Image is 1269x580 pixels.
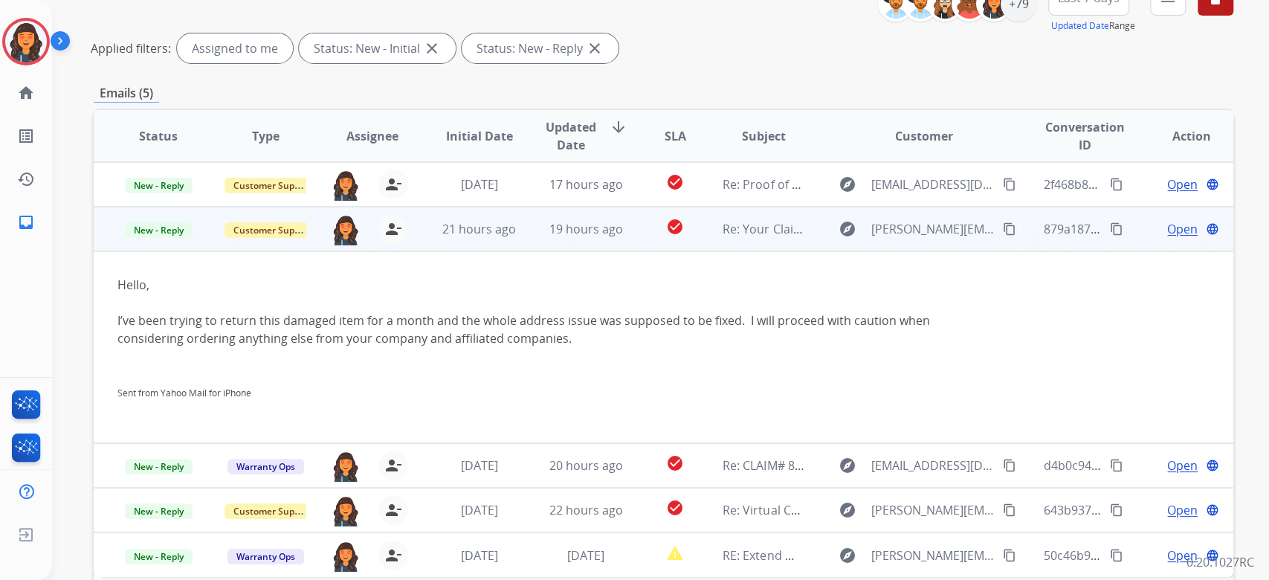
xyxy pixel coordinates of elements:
[549,502,623,518] span: 22 hours ago
[1051,19,1135,32] span: Range
[384,457,402,474] mat-icon: person_remove
[1206,503,1219,517] mat-icon: language
[1206,549,1219,562] mat-icon: language
[17,84,35,102] mat-icon: home
[331,541,361,572] img: agent-avatar
[723,221,872,237] span: Re: Your Claim with Extend
[1043,118,1126,154] span: Conversation ID
[227,549,304,564] span: Warranty Ops
[384,547,402,564] mat-icon: person_remove
[17,213,35,231] mat-icon: inbox
[225,222,321,238] span: Customer Support
[252,127,280,145] span: Type
[1167,501,1198,519] span: Open
[1110,222,1123,236] mat-icon: content_copy
[299,33,456,63] div: Status: New - Initial
[545,118,598,154] span: Updated Date
[742,127,786,145] span: Subject
[1110,503,1123,517] mat-icon: content_copy
[346,127,398,145] span: Assignee
[610,118,627,136] mat-icon: arrow_downward
[839,547,856,564] mat-icon: explore
[125,222,193,238] span: New - Reply
[549,176,623,193] span: 17 hours ago
[1167,175,1198,193] span: Open
[139,127,178,145] span: Status
[666,499,684,517] mat-icon: check_circle
[871,175,995,193] span: [EMAIL_ADDRESS][DOMAIN_NAME]
[1110,459,1123,472] mat-icon: content_copy
[871,547,995,564] span: [PERSON_NAME][EMAIL_ADDRESS][DOMAIN_NAME]
[871,457,995,474] span: [EMAIL_ADDRESS][DOMAIN_NAME]
[1167,457,1198,474] span: Open
[666,544,684,562] mat-icon: report_problem
[331,451,361,482] img: agent-avatar
[331,495,361,526] img: agent-avatar
[723,502,906,518] span: Re: Virtual Card Troubleshooting
[586,39,604,57] mat-icon: close
[423,39,441,57] mat-icon: close
[125,459,193,474] span: New - Reply
[125,549,193,564] span: New - Reply
[1167,220,1198,238] span: Open
[117,312,995,419] div: I’ve been trying to return this damaged item for a month and the whole address issue was supposed...
[895,127,953,145] span: Customer
[666,454,684,472] mat-icon: check_circle
[384,501,402,519] mat-icon: person_remove
[839,501,856,519] mat-icon: explore
[445,127,512,145] span: Initial Date
[666,173,684,191] mat-icon: check_circle
[1126,110,1233,162] th: Action
[460,547,497,564] span: [DATE]
[94,84,159,103] p: Emails (5)
[225,503,321,519] span: Customer Support
[1003,222,1016,236] mat-icon: content_copy
[1043,457,1264,474] span: d4b0c94a-7a49-4188-92e4-f0096f54f102
[1206,222,1219,236] mat-icon: language
[1110,178,1123,191] mat-icon: content_copy
[1003,178,1016,191] mat-icon: content_copy
[839,175,856,193] mat-icon: explore
[1003,549,1016,562] mat-icon: content_copy
[871,501,995,519] span: [PERSON_NAME][EMAIL_ADDRESS][PERSON_NAME][DOMAIN_NAME]
[1051,20,1109,32] button: Updated Date
[125,503,193,519] span: New - Reply
[723,176,844,193] span: Re: Proof of purchase
[17,170,35,188] mat-icon: history
[1003,503,1016,517] mat-icon: content_copy
[1206,459,1219,472] mat-icon: language
[839,457,856,474] mat-icon: explore
[1186,553,1254,571] p: 0.20.1027RC
[549,457,623,474] span: 20 hours ago
[225,178,321,193] span: Customer Support
[331,214,361,245] img: agent-avatar
[117,276,995,419] div: Hello,
[871,220,995,238] span: [PERSON_NAME][EMAIL_ADDRESS][DOMAIN_NAME]
[17,127,35,145] mat-icon: list_alt
[549,221,623,237] span: 19 hours ago
[460,176,497,193] span: [DATE]
[1206,178,1219,191] mat-icon: language
[1167,547,1198,564] span: Open
[5,21,47,62] img: avatar
[442,221,516,237] span: 21 hours ago
[125,178,193,193] span: New - Reply
[839,220,856,238] mat-icon: explore
[384,175,402,193] mat-icon: person_remove
[666,218,684,236] mat-icon: check_circle
[1110,549,1123,562] mat-icon: content_copy
[331,170,361,201] img: agent-avatar
[460,457,497,474] span: [DATE]
[460,502,497,518] span: [DATE]
[723,547,1059,564] span: RE: Extend Warranty Question for Adorama Order 33666271
[567,547,604,564] span: [DATE]
[91,39,171,57] p: Applied filters:
[177,33,293,63] div: Assigned to me
[462,33,619,63] div: Status: New - Reply
[664,127,685,145] span: SLA
[1003,459,1016,472] mat-icon: content_copy
[227,459,304,474] span: Warranty Ops
[723,457,1128,474] span: Re: CLAIM# 843ba45c-bb6e-46b7-b7b3-a7397f 7bf0b8, ORDER# 40431472
[1043,176,1269,193] span: 2f468b8b-a35f-4774-846e-931da76554be
[1043,547,1269,564] span: 50c46b92-6c8d-45dd-a993-6f7e2052c7c1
